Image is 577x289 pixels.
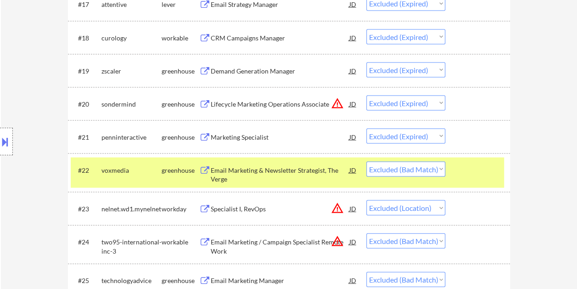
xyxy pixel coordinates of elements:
div: JD [348,162,358,178]
div: Email Marketing Manager [211,276,349,285]
div: Specialist I, RevOps [211,204,349,214]
div: Email Marketing / Campaign Specialist Remote Work [211,238,349,255]
div: technologyadvice [101,276,162,285]
div: greenhouse [162,166,199,175]
div: JD [348,233,358,250]
div: JD [348,200,358,217]
div: greenhouse [162,67,199,76]
button: warning_amber [331,202,344,215]
button: warning_amber [331,235,344,248]
div: #24 [78,238,94,247]
div: CRM Campaigns Manager [211,34,349,43]
div: #18 [78,34,94,43]
div: Lifecycle Marketing Operations Associate [211,100,349,109]
div: greenhouse [162,100,199,109]
div: JD [348,129,358,145]
div: Email Marketing & Newsletter Strategist, The Verge [211,166,349,184]
div: curology [101,34,162,43]
div: Demand Generation Manager [211,67,349,76]
div: greenhouse [162,276,199,285]
button: warning_amber [331,97,344,110]
div: workable [162,238,199,247]
div: JD [348,62,358,79]
div: Marketing Specialist [211,133,349,142]
div: workable [162,34,199,43]
div: JD [348,272,358,289]
div: two95-international-inc-3 [101,238,162,255]
div: JD [348,29,358,46]
div: #25 [78,276,94,285]
div: workday [162,204,199,214]
div: greenhouse [162,133,199,142]
div: JD [348,96,358,112]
